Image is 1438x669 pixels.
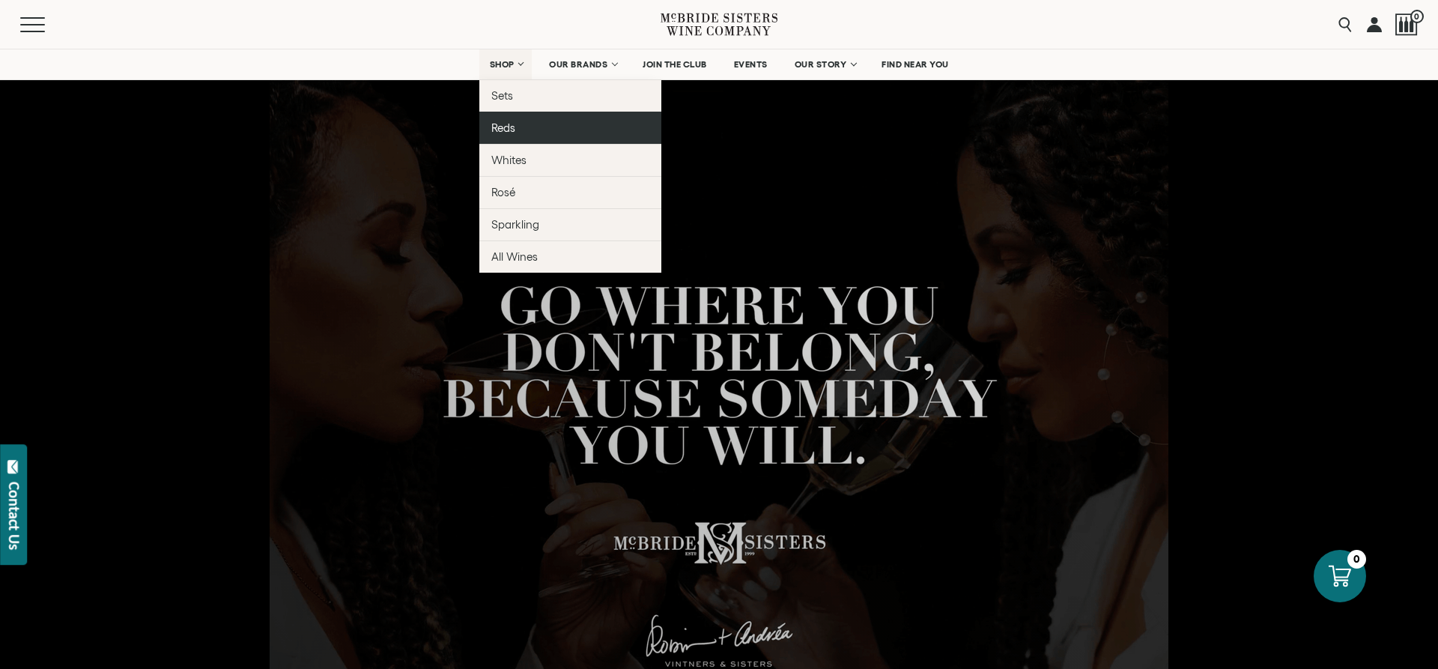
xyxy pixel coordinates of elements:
[785,49,865,79] a: OUR STORY
[724,49,777,79] a: EVENTS
[872,49,959,79] a: FIND NEAR YOU
[479,240,661,273] a: All Wines
[489,59,515,70] span: SHOP
[479,49,532,79] a: SHOP
[491,89,513,102] span: Sets
[491,250,538,263] span: All Wines
[20,17,74,32] button: Mobile Menu Trigger
[491,121,515,134] span: Reds
[491,186,515,199] span: Rosé
[1410,10,1424,23] span: 0
[479,144,661,176] a: Whites
[643,59,707,70] span: JOIN THE CLUB
[479,112,661,144] a: Reds
[1347,550,1366,569] div: 0
[479,79,661,112] a: Sets
[882,59,949,70] span: FIND NEAR YOU
[479,176,661,208] a: Rosé
[7,482,22,550] div: Contact Us
[633,49,717,79] a: JOIN THE CLUB
[549,59,607,70] span: OUR BRANDS
[795,59,847,70] span: OUR STORY
[734,59,768,70] span: EVENTS
[479,208,661,240] a: Sparkling
[491,154,527,166] span: Whites
[539,49,625,79] a: OUR BRANDS
[491,218,539,231] span: Sparkling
